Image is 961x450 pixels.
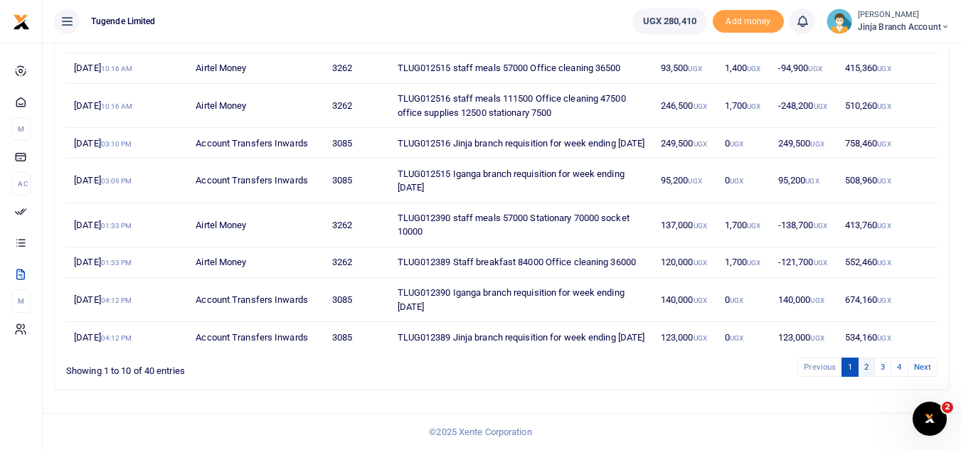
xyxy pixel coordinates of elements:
[805,177,819,185] small: UGX
[324,322,389,352] td: 3085
[877,102,891,110] small: UGX
[717,128,770,159] td: 0
[653,159,717,203] td: 95,200
[66,247,188,278] td: [DATE]
[877,296,891,304] small: UGX
[389,159,652,203] td: TLUG012515 Iganga branch requisition for week ending [DATE]
[814,222,827,230] small: UGX
[770,322,837,352] td: 123,000
[877,177,891,185] small: UGX
[643,14,696,28] span: UGX 280,410
[717,53,770,84] td: 1,400
[810,296,824,304] small: UGX
[837,128,938,159] td: 758,460
[770,53,837,84] td: -94,900
[814,102,827,110] small: UGX
[632,9,707,34] a: UGX 280,410
[837,322,938,352] td: 534,160
[717,84,770,128] td: 1,700
[908,358,938,377] a: Next
[694,296,707,304] small: UGX
[627,9,713,34] li: Wallet ballance
[810,334,824,342] small: UGX
[101,102,133,110] small: 10:16 AM
[770,278,837,322] td: 140,000
[837,247,938,278] td: 552,460
[66,128,188,159] td: [DATE]
[913,402,947,436] iframe: Intercom live chat
[827,9,852,34] img: profile-user
[688,65,701,73] small: UGX
[101,65,133,73] small: 10:16 AM
[324,203,389,247] td: 3262
[688,177,701,185] small: UGX
[747,259,760,267] small: UGX
[837,278,938,322] td: 674,160
[837,203,938,247] td: 413,760
[770,247,837,278] td: -121,700
[713,10,784,33] span: Add money
[877,334,891,342] small: UGX
[770,203,837,247] td: -138,700
[389,322,652,352] td: TLUG012389 Jinja branch requisition for week ending [DATE]
[653,128,717,159] td: 249,500
[66,84,188,128] td: [DATE]
[694,222,707,230] small: UGX
[717,278,770,322] td: 0
[730,296,743,304] small: UGX
[188,322,324,352] td: Account Transfers Inwards
[389,128,652,159] td: TLUG012516 Jinja branch requisition for week ending [DATE]
[858,358,875,377] a: 2
[694,140,707,148] small: UGX
[324,84,389,128] td: 3262
[389,53,652,84] td: TLUG012515 staff meals 57000 Office cleaning 36500
[837,159,938,203] td: 508,960
[717,159,770,203] td: 0
[101,177,132,185] small: 03:09 PM
[694,259,707,267] small: UGX
[858,21,950,33] span: Jinja branch account
[770,159,837,203] td: 95,200
[101,334,132,342] small: 04:12 PM
[877,65,891,73] small: UGX
[13,14,30,31] img: logo-small
[324,128,389,159] td: 3085
[747,222,760,230] small: UGX
[324,159,389,203] td: 3085
[891,358,908,377] a: 4
[389,247,652,278] td: TLUG012389 Staff breakfast 84000 Office cleaning 36000
[66,322,188,352] td: [DATE]
[66,203,188,247] td: [DATE]
[324,247,389,278] td: 3262
[188,203,324,247] td: Airtel Money
[717,203,770,247] td: 1,700
[730,334,743,342] small: UGX
[188,84,324,128] td: Airtel Money
[808,65,822,73] small: UGX
[827,9,950,34] a: profile-user [PERSON_NAME] Jinja branch account
[653,53,717,84] td: 93,500
[653,247,717,278] td: 120,000
[837,53,938,84] td: 415,360
[653,322,717,352] td: 123,000
[877,259,891,267] small: UGX
[837,84,938,128] td: 510,260
[66,278,188,322] td: [DATE]
[841,358,859,377] a: 1
[188,247,324,278] td: Airtel Money
[85,15,161,28] span: Tugende Limited
[694,334,707,342] small: UGX
[188,128,324,159] td: Account Transfers Inwards
[66,53,188,84] td: [DATE]
[713,10,784,33] li: Toup your wallet
[717,247,770,278] td: 1,700
[188,53,324,84] td: Airtel Money
[694,102,707,110] small: UGX
[858,9,950,21] small: [PERSON_NAME]
[730,140,743,148] small: UGX
[874,358,891,377] a: 3
[770,128,837,159] td: 249,500
[810,140,824,148] small: UGX
[814,259,827,267] small: UGX
[747,102,760,110] small: UGX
